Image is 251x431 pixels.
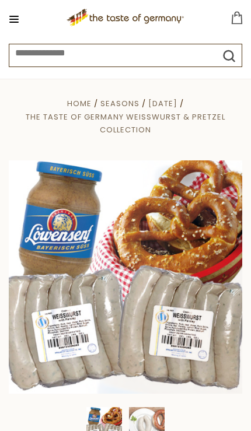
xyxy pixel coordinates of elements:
[9,160,242,394] img: The Taste of Germany Weisswurst & Pretzel Collection
[26,111,225,135] a: The Taste of Germany Weisswurst & Pretzel Collection
[67,98,92,109] a: Home
[100,98,140,109] a: Seasons
[148,98,177,109] a: [DATE]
